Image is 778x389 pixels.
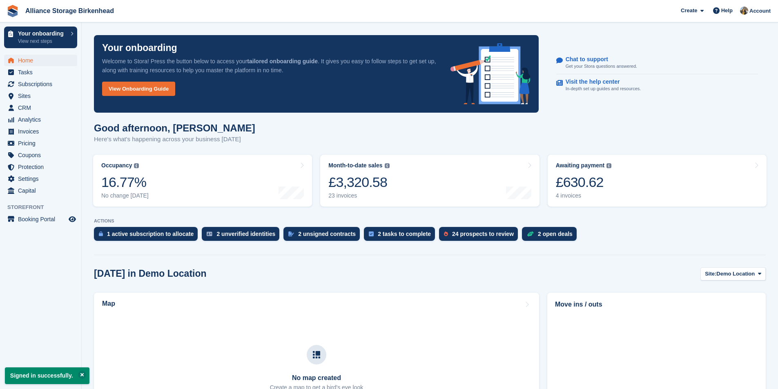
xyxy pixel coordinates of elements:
[18,90,67,102] span: Sites
[202,227,283,245] a: 2 unverified identities
[556,162,605,169] div: Awaiting payment
[4,102,77,113] a: menu
[566,63,637,70] p: Get your Stora questions answered.
[18,161,67,173] span: Protection
[681,7,697,15] span: Create
[700,267,766,281] button: Site: Demo Location
[216,231,275,237] div: 2 unverified identities
[4,185,77,196] a: menu
[18,138,67,149] span: Pricing
[556,52,758,74] a: Chat to support Get your Stora questions answered.
[102,82,175,96] a: View Onboarding Guide
[94,218,766,224] p: ACTIONS
[749,7,771,15] span: Account
[18,78,67,90] span: Subscriptions
[18,173,67,184] span: Settings
[369,231,374,236] img: task-75834270c22a3079a89374b754ae025e5fb1db73e45f91037f5363f120a921f8.svg
[207,231,212,236] img: verify_identity-adf6edd0f0f0b5bbfe63781bf79b02c33cf7c696d77639b501bdc392416b5a36.svg
[93,155,312,207] a: Occupancy 16.77% No change [DATE]
[107,231,194,237] div: 1 active subscription to allocate
[450,43,531,104] img: onboarding-info-6c161a55d2c0e0a8cae90662b2fe09162a5109e8cc188191df67fb4f79e88e88.svg
[555,300,758,309] h2: Move ins / outs
[4,114,77,125] a: menu
[444,231,448,236] img: prospect-51fa495bee0391a8d652442698ab0144808aea92771e9ea1ae160a38d050c398.svg
[101,174,149,191] div: 16.77%
[4,138,77,149] a: menu
[101,192,149,199] div: No change [DATE]
[102,57,437,75] p: Welcome to Stora! Press the button below to access your . It gives you easy to follow steps to ge...
[94,122,255,133] h1: Good afternoon, [PERSON_NAME]
[4,126,77,137] a: menu
[740,7,748,15] img: Steve McLoughlin
[566,78,635,85] p: Visit the help center
[5,367,89,384] p: Signed in successfully.
[4,90,77,102] a: menu
[270,374,363,382] h3: No map created
[94,135,255,144] p: Here's what's happening across your business [DATE]
[452,231,514,237] div: 24 prospects to review
[134,163,139,168] img: icon-info-grey-7440780725fd019a000dd9b08b2336e03edf1995a4989e88bcd33f0948082b44.svg
[606,163,611,168] img: icon-info-grey-7440780725fd019a000dd9b08b2336e03edf1995a4989e88bcd33f0948082b44.svg
[247,58,318,64] strong: tailored onboarding guide
[102,300,115,307] h2: Map
[4,173,77,184] a: menu
[4,78,77,90] a: menu
[4,67,77,78] a: menu
[18,55,67,66] span: Home
[721,7,733,15] span: Help
[18,67,67,78] span: Tasks
[67,214,77,224] a: Preview store
[18,213,67,225] span: Booking Portal
[538,231,573,237] div: 2 open deals
[548,155,767,207] a: Awaiting payment £630.62 4 invoices
[328,174,389,191] div: £3,320.58
[522,227,581,245] a: 2 open deals
[378,231,431,237] div: 2 tasks to complete
[18,149,67,161] span: Coupons
[18,31,67,36] p: Your onboarding
[18,185,67,196] span: Capital
[7,203,81,211] span: Storefront
[320,155,539,207] a: Month-to-date sales £3,320.58 23 invoices
[94,268,207,279] h2: [DATE] in Demo Location
[298,231,356,237] div: 2 unsigned contracts
[716,270,755,278] span: Demo Location
[556,174,612,191] div: £630.62
[556,192,612,199] div: 4 invoices
[18,114,67,125] span: Analytics
[4,149,77,161] a: menu
[566,56,631,63] p: Chat to support
[566,85,641,92] p: In-depth set up guides and resources.
[99,231,103,236] img: active_subscription_to_allocate_icon-d502201f5373d7db506a760aba3b589e785aa758c864c3986d89f69b8ff3...
[288,231,294,236] img: contract_signature_icon-13c848040528278c33f63329250d36e43548de30e8caae1d1a13099fd9432cc5.svg
[283,227,364,245] a: 2 unsigned contracts
[7,5,19,17] img: stora-icon-8386f47178a22dfd0bd8f6a31ec36ba5ce8667c1dd55bd0f319d3a0aa187defe.svg
[22,4,117,18] a: Alliance Storage Birkenhead
[4,161,77,173] a: menu
[364,227,439,245] a: 2 tasks to complete
[18,126,67,137] span: Invoices
[705,270,716,278] span: Site:
[385,163,390,168] img: icon-info-grey-7440780725fd019a000dd9b08b2336e03edf1995a4989e88bcd33f0948082b44.svg
[4,213,77,225] a: menu
[4,55,77,66] a: menu
[328,192,389,199] div: 23 invoices
[439,227,522,245] a: 24 prospects to review
[556,74,758,96] a: Visit the help center In-depth set up guides and resources.
[527,231,534,237] img: deal-1b604bf984904fb50ccaf53a9ad4b4a5d6e5aea283cecdc64d6e3604feb123c2.svg
[102,43,177,53] p: Your onboarding
[18,102,67,113] span: CRM
[101,162,132,169] div: Occupancy
[94,227,202,245] a: 1 active subscription to allocate
[4,27,77,48] a: Your onboarding View next steps
[313,351,320,358] img: map-icn-33ee37083ee616e46c38cad1a60f524a97daa1e2b2c8c0bc3eb3415660979fc1.svg
[18,38,67,45] p: View next steps
[328,162,382,169] div: Month-to-date sales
